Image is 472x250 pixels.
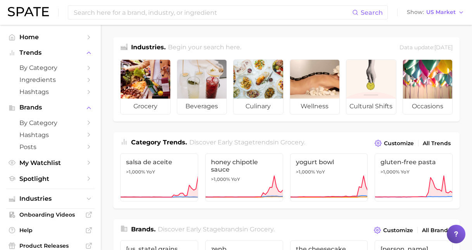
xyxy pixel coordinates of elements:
[375,153,453,201] a: gluten-free pasta>1,000% YoY
[290,99,340,114] span: wellness
[19,143,81,151] span: Posts
[120,153,198,201] a: salsa de aceite>1,000% YoY
[346,59,396,115] a: cultural shifts
[233,59,284,115] a: culinary
[421,138,453,149] a: All Trends
[399,43,453,53] div: Data update: [DATE]
[296,169,315,175] span: >1,000%
[177,99,227,114] span: beverages
[19,227,81,234] span: Help
[19,76,81,83] span: Ingredients
[233,99,283,114] span: culinary
[423,140,451,147] span: All Trends
[19,88,81,95] span: Hashtags
[373,138,416,149] button: Customize
[403,99,453,114] span: occasions
[6,209,95,220] a: Onboarding Videos
[231,176,240,182] span: YoY
[126,158,192,166] span: salsa de aceite
[316,169,325,175] span: YoY
[422,227,451,234] span: All Brands
[19,195,81,202] span: Industries
[250,226,273,233] span: grocery
[177,59,227,115] a: beverages
[6,47,95,59] button: Trends
[420,225,453,236] a: All Brands
[211,158,277,173] span: honey chipotle sauce
[296,158,362,166] span: yogurt bowl
[361,9,383,16] span: Search
[19,64,81,71] span: by Category
[205,153,283,201] a: honey chipotle sauce>1,000% YoY
[19,49,81,56] span: Trends
[6,157,95,169] a: My Watchlist
[346,99,396,114] span: cultural shifts
[73,6,352,19] input: Search here for a brand, industry, or ingredient
[6,31,95,43] a: Home
[280,139,304,146] span: grocery
[403,59,453,115] a: occasions
[19,104,81,111] span: Brands
[126,169,145,175] span: >1,000%
[6,102,95,113] button: Brands
[6,62,95,74] a: by Category
[189,139,305,146] span: Discover Early Stage trends in .
[19,33,81,41] span: Home
[121,99,170,114] span: grocery
[383,227,413,234] span: Customize
[372,225,415,236] button: Customize
[19,131,81,139] span: Hashtags
[6,129,95,141] a: Hashtags
[6,193,95,205] button: Industries
[6,86,95,98] a: Hashtags
[407,10,424,14] span: Show
[290,59,340,115] a: wellness
[131,226,156,233] span: Brands .
[19,119,81,127] span: by Category
[6,224,95,236] a: Help
[19,211,81,218] span: Onboarding Videos
[146,169,155,175] span: YoY
[6,173,95,185] a: Spotlight
[19,242,81,249] span: Product Releases
[168,43,241,53] h2: Begin your search here.
[380,158,447,166] span: gluten-free pasta
[19,175,81,182] span: Spotlight
[211,176,230,182] span: >1,000%
[401,169,410,175] span: YoY
[290,153,368,201] a: yogurt bowl>1,000% YoY
[405,7,466,17] button: ShowUS Market
[6,74,95,86] a: Ingredients
[19,159,81,167] span: My Watchlist
[384,140,414,147] span: Customize
[120,59,171,115] a: grocery
[426,10,456,14] span: US Market
[158,226,275,233] span: Discover Early Stage brands in .
[6,117,95,129] a: by Category
[6,141,95,153] a: Posts
[8,7,49,16] img: SPATE
[131,139,187,146] span: Category Trends .
[131,43,166,53] h1: Industries.
[380,169,399,175] span: >1,000%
